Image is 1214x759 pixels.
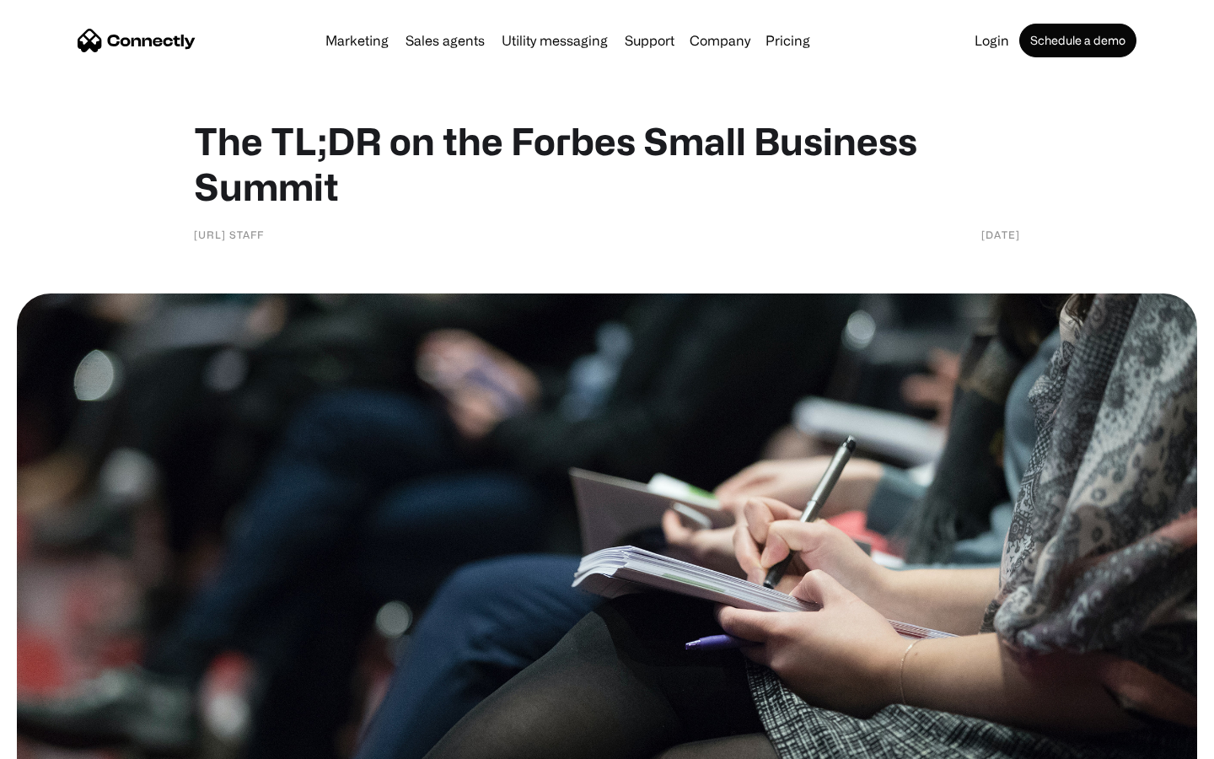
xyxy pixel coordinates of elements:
[690,29,750,52] div: Company
[981,226,1020,243] div: [DATE]
[1019,24,1136,57] a: Schedule a demo
[319,34,395,47] a: Marketing
[968,34,1016,47] a: Login
[194,226,264,243] div: [URL] Staff
[495,34,615,47] a: Utility messaging
[759,34,817,47] a: Pricing
[399,34,492,47] a: Sales agents
[194,118,1020,209] h1: The TL;DR on the Forbes Small Business Summit
[618,34,681,47] a: Support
